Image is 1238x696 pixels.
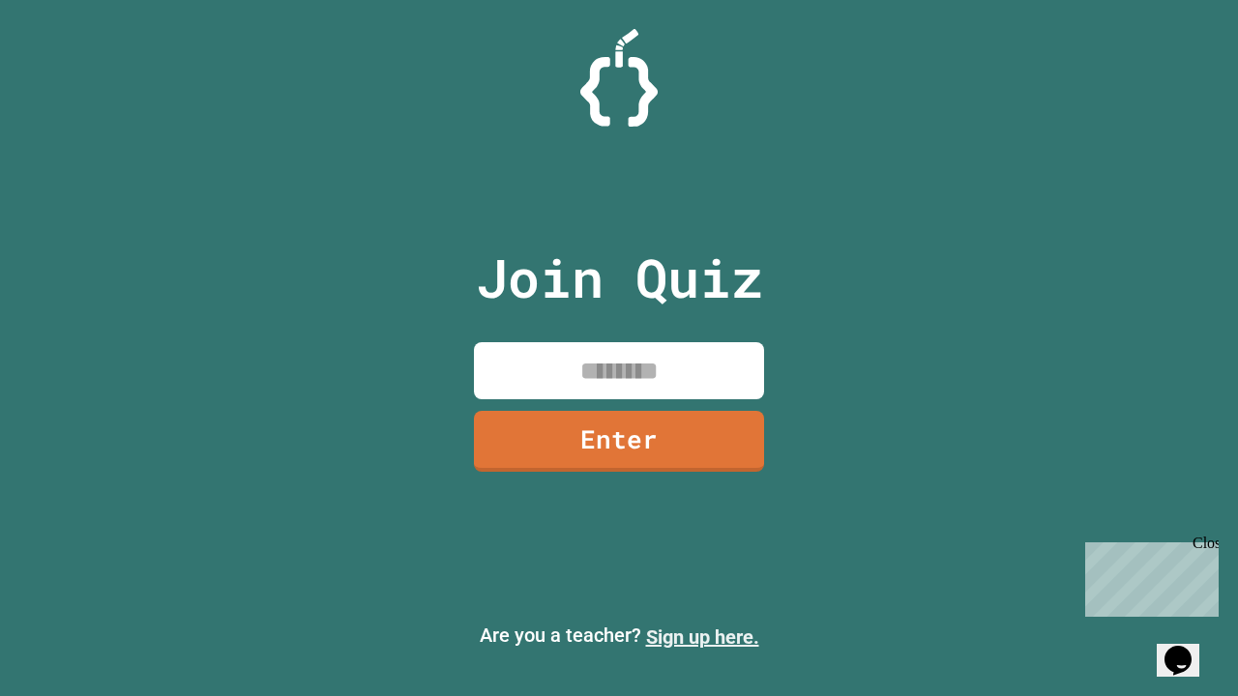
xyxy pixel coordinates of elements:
div: Chat with us now!Close [8,8,133,123]
img: Logo.svg [580,29,658,127]
a: Enter [474,411,764,472]
p: Join Quiz [476,238,763,318]
iframe: chat widget [1077,535,1219,617]
a: Sign up here. [646,625,759,649]
iframe: chat widget [1157,619,1219,677]
p: Are you a teacher? [15,621,1223,652]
